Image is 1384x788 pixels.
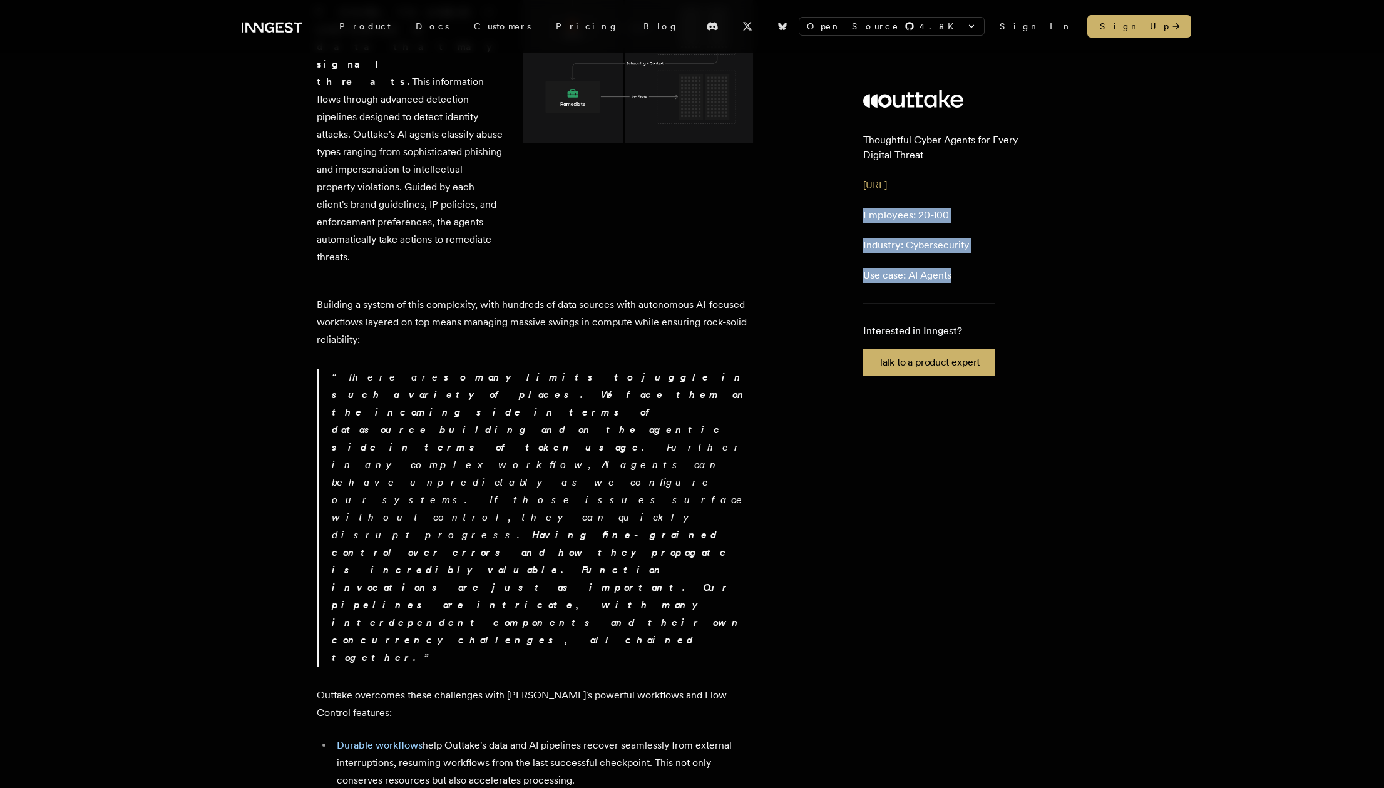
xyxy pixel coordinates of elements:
a: Discord [699,16,726,36]
p: There are . Further in any complex workflow, AI agents can behave unpredictably as we configure o... [332,369,755,667]
span: Industry: [863,239,903,251]
p: Cybersecurity [863,238,969,253]
a: Sign In [1000,20,1072,33]
p: Interested in Inngest? [863,324,995,339]
p: Building a system of this complexity, with hundreds of data sources with autonomous AI-focused wo... [317,296,755,349]
span: 4.8 K [920,20,961,33]
p: AI Agents [863,268,951,283]
a: Sign Up [1087,15,1191,38]
a: X [734,16,761,36]
a: Blog [631,15,691,38]
a: [URL] [863,179,887,191]
p: Thoughtful Cyber Agents for Every Digital Threat [863,133,1048,163]
a: Customers [461,15,543,38]
img: Outtake's logo [863,90,963,108]
a: Talk to a product expert [863,349,995,376]
p: 20-100 [863,208,949,223]
strong: Having fine-grained control over errors and how they propagate is incredibly valuable. Function i... [332,529,744,663]
a: Docs [403,15,461,38]
span: Open Source [807,20,900,33]
span: Use case: [863,269,906,281]
a: Bluesky [769,16,796,36]
p: Outtake overcomes these challenges with [PERSON_NAME]'s powerful workflows and Flow Control featu... [317,687,755,722]
a: Pricing [543,15,631,38]
strong: so many limits to juggle in such a variety of places. We face them on the incoming side in terms ... [332,371,750,453]
div: Product [327,15,403,38]
a: Durable workflows [337,739,423,751]
span: Employees: [863,209,916,221]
